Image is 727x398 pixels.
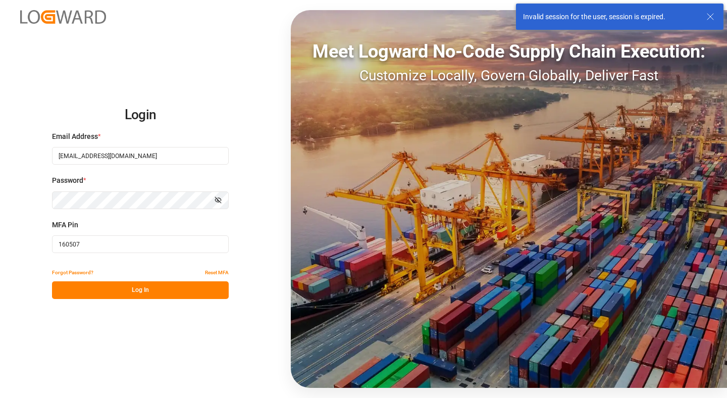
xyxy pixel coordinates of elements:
img: Logward_new_orange.png [20,10,106,24]
div: Invalid session for the user, session is expired. [523,12,697,22]
div: Meet Logward No-Code Supply Chain Execution: [291,38,727,65]
h2: Login [52,99,229,131]
button: Reset MFA [205,264,229,281]
div: Customize Locally, Govern Globally, Deliver Fast [291,65,727,86]
button: Log In [52,281,229,299]
span: Email Address [52,131,98,142]
button: Forgot Password? [52,264,93,281]
span: Password [52,175,83,186]
input: Enter your email [52,147,229,165]
span: MFA Pin [52,220,78,230]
